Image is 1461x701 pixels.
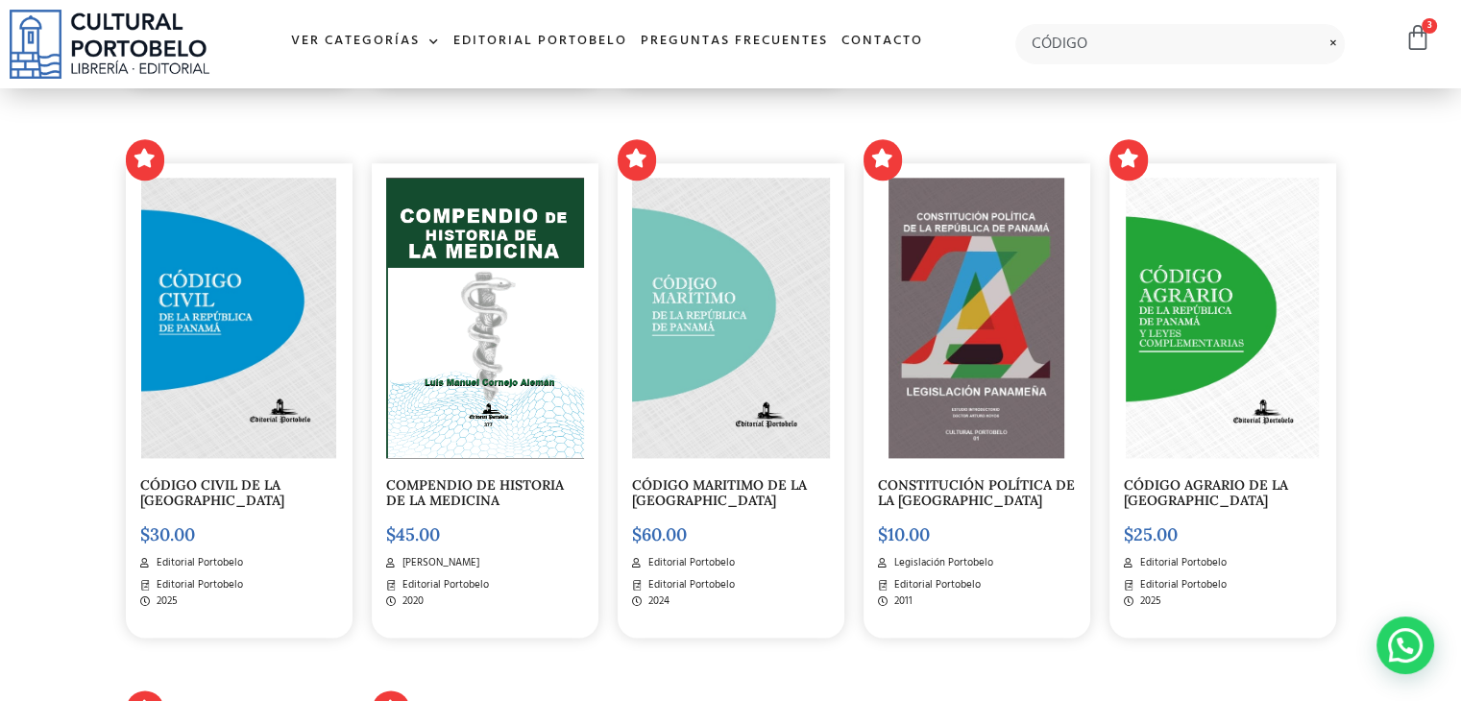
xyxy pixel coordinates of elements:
bdi: 60.00 [632,523,687,545]
bdi: 30.00 [140,523,195,545]
a: CÓDIGO CIVIL DE LA [GEOGRAPHIC_DATA] [140,476,284,510]
a: CÓDIGO AGRARIO DE LA [GEOGRAPHIC_DATA] [1124,476,1288,510]
bdi: 10.00 [878,523,930,545]
span: Editorial Portobelo [152,577,243,593]
a: CONSTITUCIÓN POLÍTICA DE LA [GEOGRAPHIC_DATA] [878,476,1075,510]
span: 2024 [644,593,670,610]
img: LP01-2.jpg [889,178,1064,458]
span: Editorial Portobelo [1135,577,1227,593]
span: $ [386,523,396,545]
span: Legislación Portobelo [889,555,993,571]
a: Contacto [835,21,930,62]
span: $ [878,523,888,545]
a: 3 [1404,24,1431,52]
span: $ [1124,523,1133,545]
bdi: 25.00 [1124,523,1178,545]
span: Limpiar [1322,33,1345,34]
a: COMPENDIO DE HISTORIA DE LA MEDICINA [386,476,564,510]
span: Editorial Portobelo [152,555,243,571]
span: 2025 [152,593,178,610]
span: Editorial Portobelo [889,577,981,593]
a: Preguntas frecuentes [634,21,835,62]
span: [PERSON_NAME] [398,555,479,571]
input: Búsqueda [1015,24,1345,64]
div: Contactar por WhatsApp [1376,616,1434,674]
img: CD-006-CODIGO-AGRARIO [1126,178,1320,458]
span: 3 [1422,18,1437,34]
span: 2025 [1135,593,1161,610]
span: Editorial Portobelo [644,577,735,593]
img: CD-011-CODIGO-MARITIMO [632,178,830,458]
span: 2020 [398,593,424,610]
span: $ [140,523,150,545]
span: Editorial Portobelo [398,577,489,593]
a: CÓDIGO MARITIMO DE LA [GEOGRAPHIC_DATA] [632,476,807,510]
span: $ [632,523,642,545]
bdi: 45.00 [386,523,440,545]
span: Editorial Portobelo [1135,555,1227,571]
span: Editorial Portobelo [644,555,735,571]
a: Editorial Portobelo [447,21,634,62]
img: CD-004-CODIGOCIVIL [141,178,335,458]
a: Ver Categorías [284,21,447,62]
span: 2011 [889,593,913,610]
img: ba377-2.png [386,178,584,458]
